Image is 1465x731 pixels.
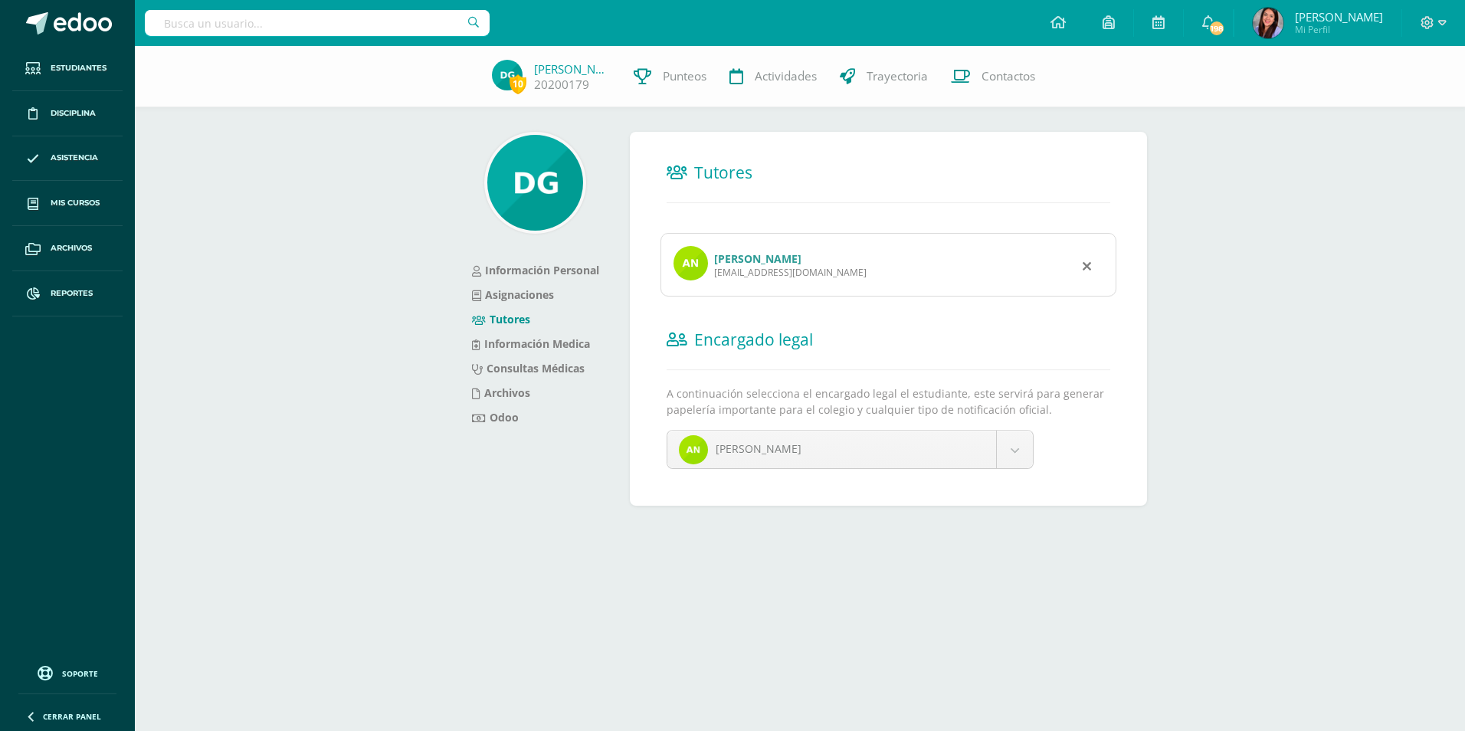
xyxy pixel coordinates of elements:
[12,271,123,316] a: Reportes
[472,287,554,302] a: Asignaciones
[1208,20,1225,37] span: 198
[12,91,123,136] a: Disciplina
[663,68,706,84] span: Punteos
[51,62,107,74] span: Estudiantes
[51,287,93,300] span: Reportes
[714,266,867,279] div: [EMAIL_ADDRESS][DOMAIN_NAME]
[51,107,96,120] span: Disciplina
[51,152,98,164] span: Asistencia
[43,711,101,722] span: Cerrar panel
[667,385,1110,418] p: A continuación selecciona el encargado legal el estudiante, este servirá para generar papelería i...
[714,251,801,266] a: [PERSON_NAME]
[716,441,801,456] span: [PERSON_NAME]
[667,431,1034,468] a: [PERSON_NAME]
[51,242,92,254] span: Archivos
[12,226,123,271] a: Archivos
[472,410,519,425] a: Odoo
[718,46,828,107] a: Actividades
[18,662,116,683] a: Soporte
[472,385,530,400] a: Archivos
[510,74,526,93] span: 10
[674,246,708,280] img: profile image
[472,312,530,326] a: Tutores
[828,46,939,107] a: Trayectoria
[755,68,817,84] span: Actividades
[145,10,490,36] input: Busca un usuario...
[472,336,590,351] a: Información Medica
[679,435,708,464] img: cca5aaf5e37700fe11d234b53db9d78e.png
[492,60,523,90] img: 72294b3bb58b0990aae885717c644a36.png
[982,68,1035,84] span: Contactos
[1295,23,1383,36] span: Mi Perfil
[51,197,100,209] span: Mis cursos
[487,135,583,231] img: 39a50c385ed719f1917167caa238c603.png
[534,77,589,93] a: 20200179
[1295,9,1383,25] span: [PERSON_NAME]
[694,162,752,183] span: Tutores
[12,46,123,91] a: Estudiantes
[12,181,123,226] a: Mis cursos
[62,668,98,679] span: Soporte
[1253,8,1283,38] img: 973116c3cfe8714e39039c433039b2a3.png
[1083,256,1091,274] div: Remover
[622,46,718,107] a: Punteos
[534,61,611,77] a: [PERSON_NAME]
[867,68,928,84] span: Trayectoria
[12,136,123,182] a: Asistencia
[939,46,1047,107] a: Contactos
[694,329,813,350] span: Encargado legal
[472,263,599,277] a: Información Personal
[472,361,585,375] a: Consultas Médicas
